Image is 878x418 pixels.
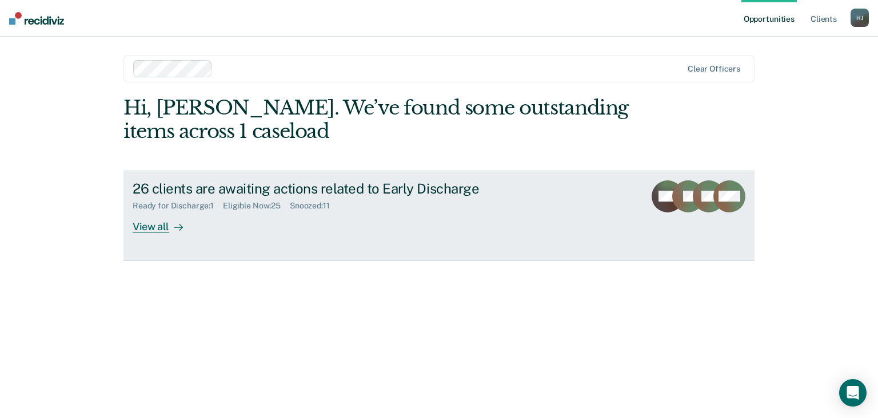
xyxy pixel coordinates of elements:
div: View all [133,211,197,233]
div: Hi, [PERSON_NAME]. We’ve found some outstanding items across 1 caseload [123,96,628,143]
a: 26 clients are awaiting actions related to Early DischargeReady for Discharge:1Eligible Now:25Sno... [123,171,755,261]
img: Recidiviz [9,12,64,25]
div: Clear officers [688,64,740,74]
div: 26 clients are awaiting actions related to Early Discharge [133,180,534,197]
button: HJ [851,9,869,27]
div: Snoozed : 11 [290,201,339,211]
div: Ready for Discharge : 1 [133,201,223,211]
div: Eligible Now : 25 [223,201,290,211]
div: H J [851,9,869,27]
div: Open Intercom Messenger [839,379,867,407]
